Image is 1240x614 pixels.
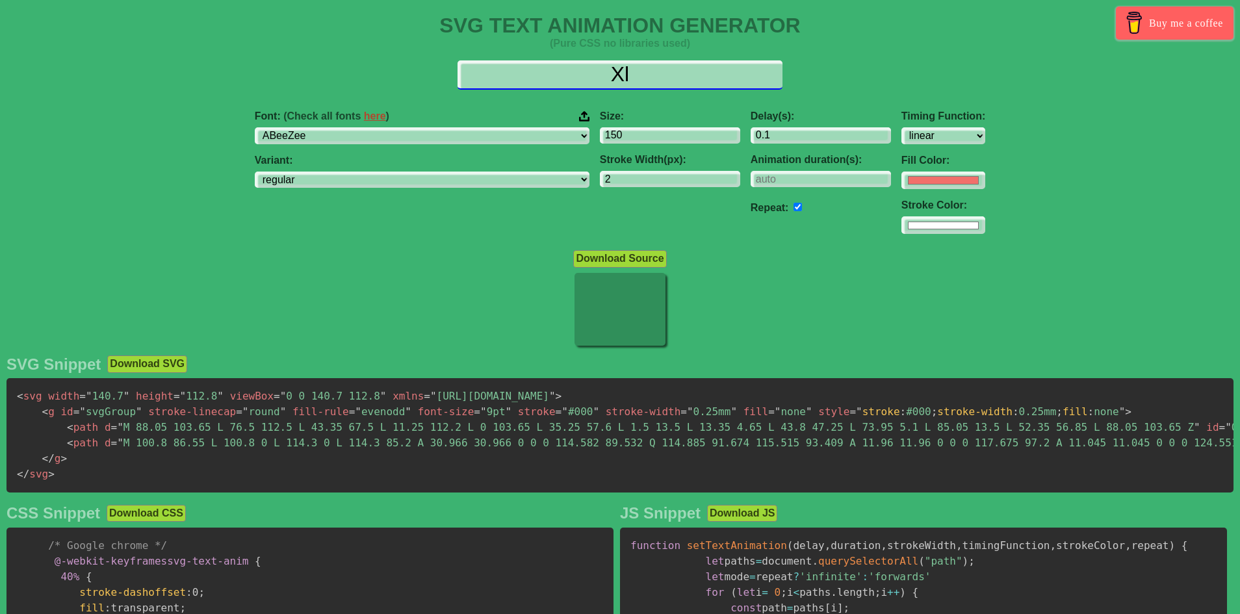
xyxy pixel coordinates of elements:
[887,586,899,598] span: ++
[825,602,831,614] span: [
[768,405,775,418] span: =
[730,586,737,598] span: (
[424,390,555,402] span: [URL][DOMAIN_NAME]
[620,504,701,522] h2: JS Snippet
[1119,405,1126,418] span: "
[255,110,389,122] span: Font:
[117,421,123,433] span: "
[837,602,844,614] span: ]
[862,405,1119,418] span: #000 0.25mm none
[67,437,98,449] span: path
[844,602,850,614] span: ;
[86,390,92,402] span: "
[768,405,812,418] span: none
[274,390,386,402] span: 0 0 140.7 112.8
[418,405,474,418] span: font-size
[600,171,740,187] input: 2px
[1194,421,1200,433] span: "
[111,421,1200,433] span: M 88.05 103.65 L 76.5 112.5 L 43.35 67.5 L 11.25 112.2 L 0 103.65 L 35.25 57.6 L 1.5 13.5 L 13.35...
[73,405,80,418] span: =
[1056,405,1063,418] span: ;
[474,405,511,418] span: 9pt
[79,586,186,598] span: stroke-dashoffset
[111,437,118,449] span: =
[918,555,925,567] span: (
[962,555,969,567] span: )
[1219,421,1226,433] span: =
[775,586,781,598] span: 0
[793,570,799,583] span: ?
[812,555,818,567] span: .
[799,570,862,583] span: 'infinite'
[430,390,437,402] span: "
[751,127,891,144] input: 0.1s
[86,570,92,583] span: {
[706,555,725,567] span: let
[474,405,480,418] span: =
[1013,405,1019,418] span: :
[355,405,361,418] span: "
[781,586,787,598] span: ;
[806,405,812,418] span: "
[680,405,737,418] span: 0.25mm
[956,539,962,552] span: ,
[1125,539,1131,552] span: ,
[1225,421,1232,433] span: "
[67,437,73,449] span: <
[107,505,186,522] button: Download CSS
[60,570,79,583] span: 40%
[1050,539,1056,552] span: ,
[67,421,73,433] span: <
[737,586,756,598] span: let
[573,250,666,267] button: Download Source
[751,171,891,187] input: auto
[117,437,123,449] span: "
[743,405,769,418] span: fill
[79,602,105,614] span: fill
[393,390,424,402] span: xmlns
[901,110,985,122] label: Timing Function:
[593,405,599,418] span: "
[255,155,589,166] label: Variant:
[600,154,740,166] label: Stroke Width(px):
[1063,405,1088,418] span: fill
[1149,12,1223,34] span: Buy me a coffee
[1088,405,1094,418] span: :
[48,539,167,552] span: /* Google chrome */
[687,405,693,418] span: "
[818,405,849,418] span: style
[749,570,756,583] span: =
[756,555,762,567] span: =
[17,468,48,480] span: svg
[6,355,101,374] h2: SVG Snippet
[424,390,430,402] span: =
[458,60,782,90] input: Input Text Here
[136,390,174,402] span: height
[217,390,224,402] span: "
[862,570,868,583] span: :
[48,390,79,402] span: width
[549,390,556,402] span: "
[405,405,411,418] span: "
[1123,12,1146,34] img: Buy me a coffee
[42,452,55,465] span: </
[105,602,111,614] span: :
[292,405,349,418] span: fill-rule
[831,586,837,598] span: .
[280,405,287,418] span: "
[274,390,280,402] span: =
[283,110,389,122] span: (Check all fonts )
[1169,539,1176,552] span: )
[198,586,205,598] span: ;
[148,405,236,418] span: stroke-linecap
[1206,421,1219,433] span: id
[931,405,938,418] span: ;
[55,555,249,567] span: svg-text-anim
[751,110,891,122] label: Delay(s):
[380,390,387,402] span: "
[730,405,737,418] span: "
[556,405,562,418] span: =
[794,586,800,598] span: <
[60,405,73,418] span: id
[730,602,762,614] span: const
